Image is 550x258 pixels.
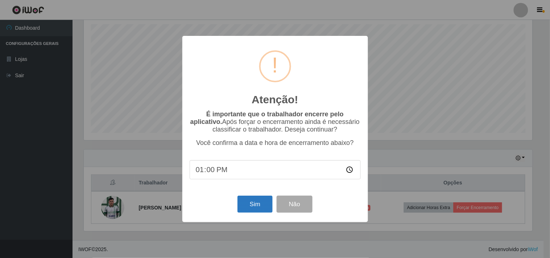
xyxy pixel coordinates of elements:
p: Após forçar o encerramento ainda é necessário classificar o trabalhador. Deseja continuar? [190,111,361,133]
p: Você confirma a data e hora de encerramento abaixo? [190,139,361,147]
button: Não [277,196,313,213]
b: É importante que o trabalhador encerre pelo aplicativo. [190,111,344,125]
h2: Atenção! [252,93,298,106]
button: Sim [237,196,273,213]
